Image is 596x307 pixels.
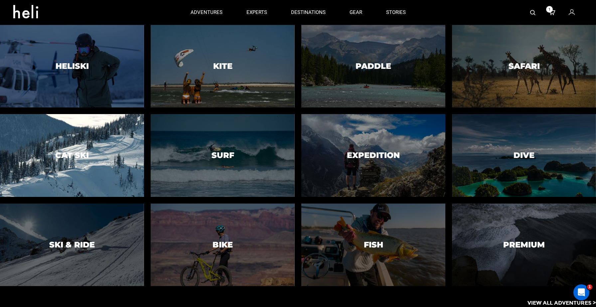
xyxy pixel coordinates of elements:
[213,240,233,249] h3: Bike
[191,9,223,16] p: adventures
[49,240,95,249] h3: Ski & Ride
[452,204,596,286] a: PremiumPremium image
[514,151,534,160] h3: Dive
[364,240,383,249] h3: Fish
[587,284,592,290] span: 1
[246,9,267,16] p: experts
[213,62,232,71] h3: Kite
[56,62,89,71] h3: Heliski
[546,6,553,13] span: 1
[527,299,596,307] p: View All Adventures >
[212,151,234,160] h3: Surf
[530,10,535,15] img: search-bar-icon.svg
[347,151,400,160] h3: Expedition
[291,9,326,16] p: destinations
[356,62,391,71] h3: Paddle
[509,62,540,71] h3: Safari
[573,284,589,300] iframe: Intercom live chat
[55,151,89,160] h3: Cat Ski
[503,240,545,249] h3: Premium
